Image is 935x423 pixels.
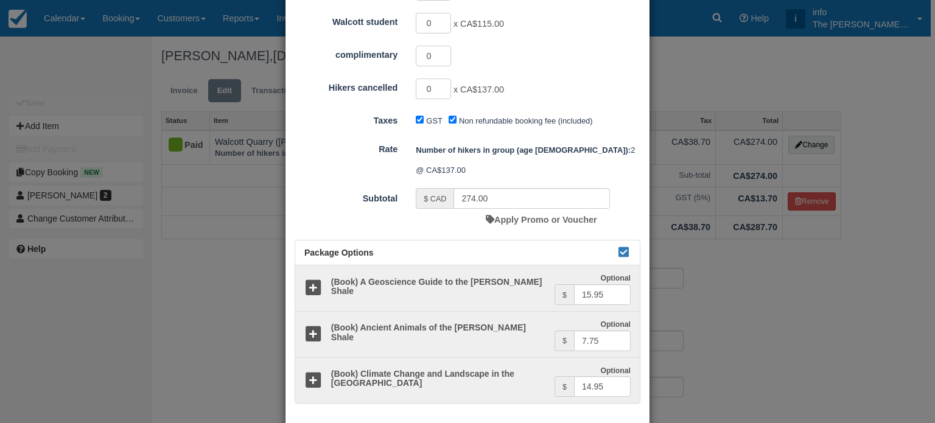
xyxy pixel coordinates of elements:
label: Walcott student [285,12,407,29]
div: 2 @ CA$137.00 [407,140,650,180]
span: Package Options [304,248,374,257]
strong: Number of hikers in group (age 8 - 75) [416,145,631,155]
span: x CA$115.00 [453,19,504,29]
strong: Optional [600,274,631,282]
label: Rate [285,139,407,156]
small: $ CAD [424,195,446,203]
small: $ [562,383,567,391]
input: Walcott student [416,13,451,33]
small: $ [562,291,567,299]
label: Subtotal [285,188,407,205]
h5: (Book) Climate Change and Landscape in the [GEOGRAPHIC_DATA] [322,369,555,388]
small: $ [562,337,567,345]
label: complimentary [285,44,407,61]
input: complimentary [416,46,451,66]
a: (Book) A Geoscience Guide to the [PERSON_NAME] Shale Optional $ [295,265,640,312]
span: x CA$137.00 [453,85,504,95]
label: Hikers cancelled [285,77,407,94]
a: (Book) Ancient Animals of the [PERSON_NAME] Shale Optional $ [295,311,640,358]
h5: (Book) A Geoscience Guide to the [PERSON_NAME] Shale [322,278,555,296]
input: Hikers cancelled [416,79,451,99]
strong: Optional [600,366,631,375]
a: Apply Promo or Voucher [486,215,597,225]
h5: (Book) Ancient Animals of the [PERSON_NAME] Shale [322,323,555,342]
label: Taxes [285,110,407,127]
label: Non refundable booking fee (included) [459,116,593,125]
a: (Book) Climate Change and Landscape in the [GEOGRAPHIC_DATA] Optional $ [295,357,640,404]
label: GST [426,116,443,125]
strong: Optional [600,320,631,329]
